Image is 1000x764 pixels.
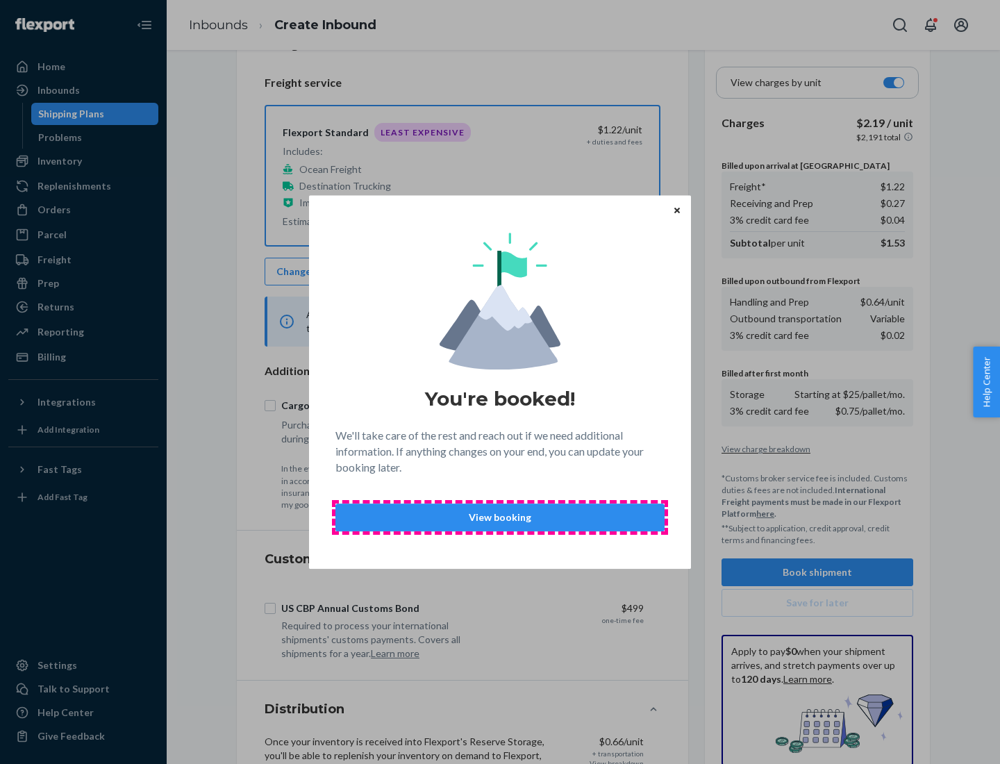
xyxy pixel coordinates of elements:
p: We'll take care of the rest and reach out if we need additional information. If anything changes ... [335,428,665,476]
button: View booking [335,504,665,531]
p: View booking [347,510,653,524]
img: svg+xml,%3Csvg%20viewBox%3D%220%200%20174%20197%22%20fill%3D%22none%22%20xmlns%3D%22http%3A%2F%2F... [440,233,560,369]
h1: You're booked! [425,386,575,411]
button: Close [670,202,684,217]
